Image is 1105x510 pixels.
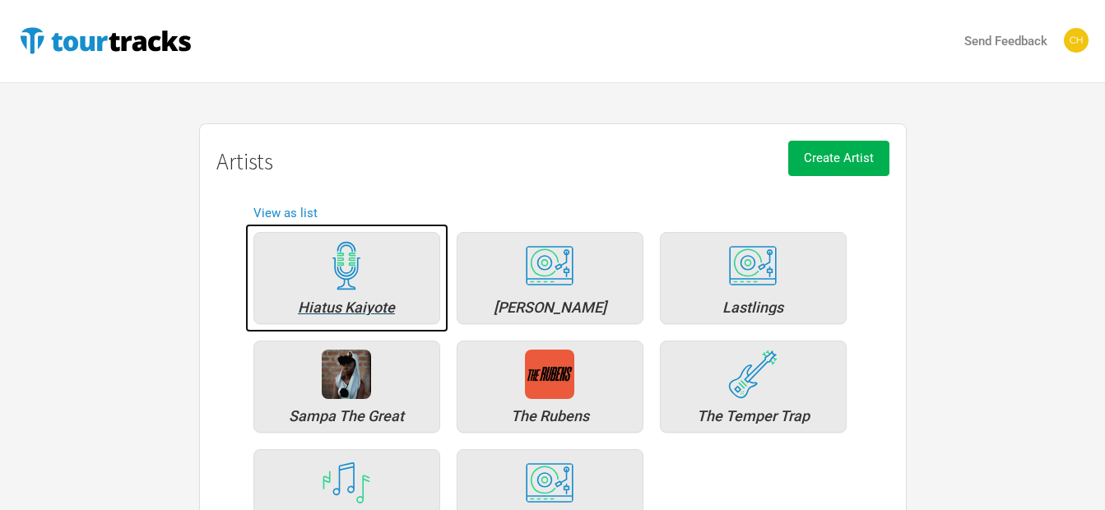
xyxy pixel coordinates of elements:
div: Hiatus Kaiyote [262,300,431,315]
div: The Temper Trap [669,409,838,424]
div: Lastlings [728,241,778,290]
img: chrystallag [1064,28,1089,53]
div: Will Sparks [525,458,574,508]
div: The Rubens [525,350,574,399]
button: Create Artist [788,141,889,176]
img: tourtracks_icons_FA_07_icons_electronic.svg [525,462,574,504]
a: View as list [253,206,318,220]
a: [PERSON_NAME] [448,224,652,332]
img: tourtracks_icons_FA_14_icons_misc.svg [322,461,371,504]
a: Sampa The Great [245,332,448,441]
div: Joel Fletcher [525,241,574,290]
div: Sampa The Great [262,409,431,424]
img: tourtracks_icons_FA_11_icons_rnb.svg [322,241,371,290]
div: Joel Fletcher [466,300,634,315]
strong: Send Feedback [964,34,1047,49]
div: Lastlings [669,300,838,315]
a: The Rubens [448,332,652,441]
div: The Temper Trap [728,350,778,399]
img: tourtracks_icons_FA_01_icons_rock.svg [728,350,778,399]
h1: Artists [216,149,889,174]
span: Create Artist [804,151,874,165]
div: Hiatus Kaiyote [322,241,371,290]
div: TourTracks 18 Australian Regional [322,458,371,508]
a: The Temper Trap [652,332,855,441]
img: tourtracks_icons_FA_07_icons_electronic.svg [728,245,778,287]
div: Sampa The Great [322,350,371,399]
img: 7d54c376-022c-4119-bf54-5957f1626e6b-56504164_2705180812857833_923541109647343616_n.png.png [525,350,574,399]
img: TourTracks [16,24,194,57]
a: Hiatus Kaiyote [245,224,448,332]
a: Lastlings [652,224,855,332]
div: The Rubens [466,409,634,424]
img: tourtracks_icons_FA_07_icons_electronic.svg [525,245,574,287]
img: 466aefee-cf19-47e3-b6ff-4584e3a1a391-SampaTheGreat_Press_Shot_Credit_Barun_Chatterjee.jpg.png [322,350,371,399]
